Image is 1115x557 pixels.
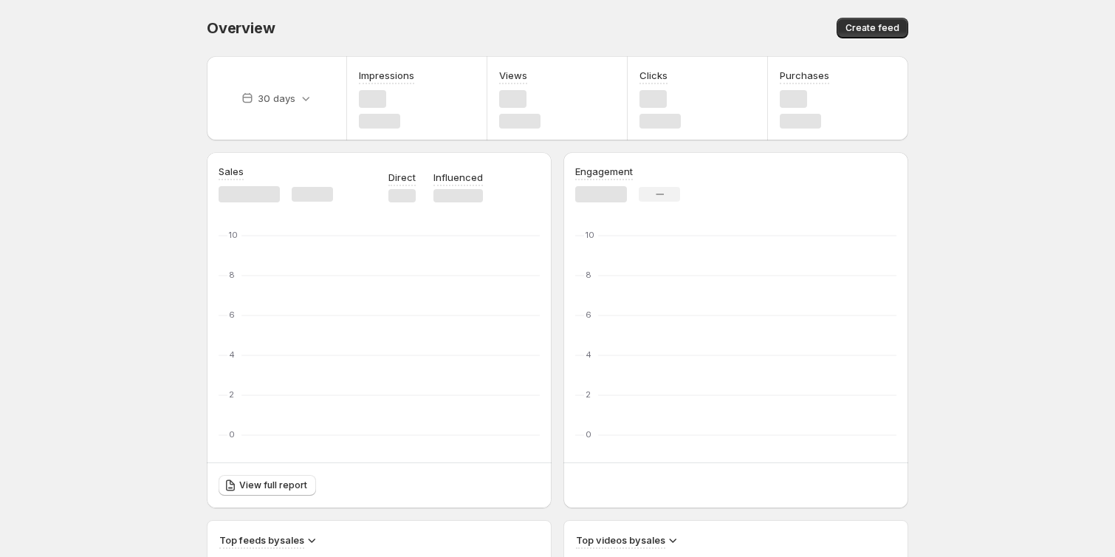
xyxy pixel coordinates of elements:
text: 2 [229,389,234,400]
text: 8 [229,270,235,280]
h3: Impressions [359,68,414,83]
h3: Engagement [575,164,633,179]
h3: Clicks [639,68,668,83]
h3: Top videos by sales [576,533,665,547]
text: 4 [586,349,591,360]
text: 6 [229,310,235,320]
h3: Views [499,68,527,83]
span: Overview [207,19,275,37]
h3: Top feeds by sales [219,533,304,547]
span: View full report [239,479,307,491]
text: 0 [586,429,591,440]
p: Influenced [433,170,483,185]
a: View full report [219,475,316,496]
button: Create feed [837,18,908,38]
span: Create feed [845,22,899,34]
text: 0 [229,429,235,440]
text: 6 [586,310,591,320]
p: Direct [388,170,416,185]
text: 4 [229,349,235,360]
h3: Sales [219,164,244,179]
text: 10 [586,230,594,240]
text: 8 [586,270,591,280]
text: 2 [586,389,591,400]
h3: Purchases [780,68,829,83]
p: 30 days [258,91,295,106]
text: 10 [229,230,238,240]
